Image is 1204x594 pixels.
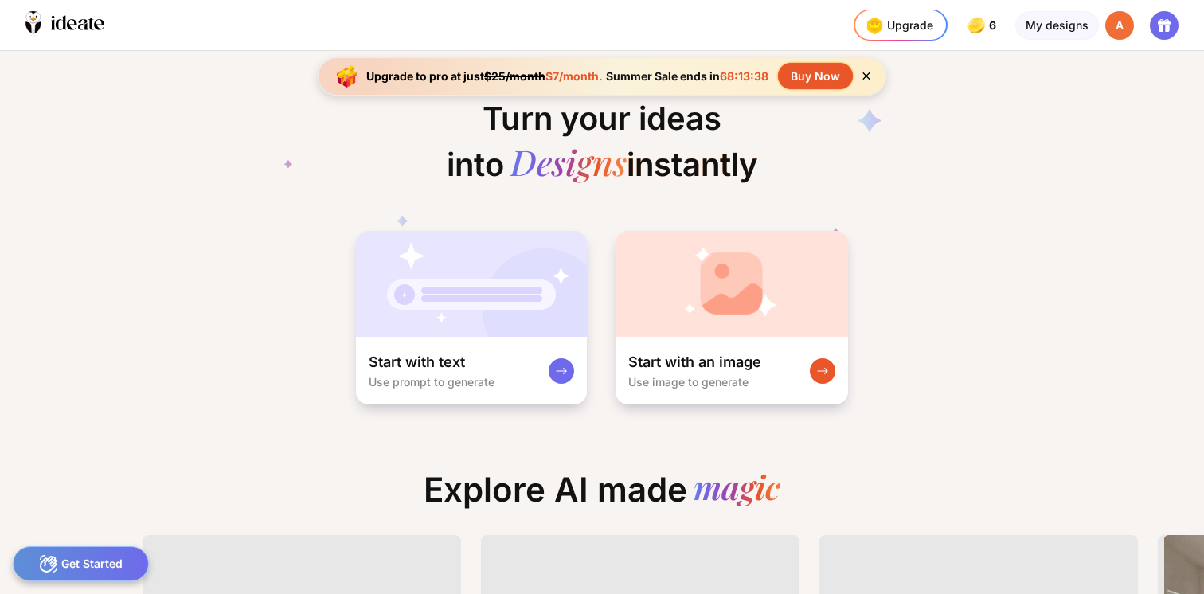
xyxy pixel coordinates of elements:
[369,375,494,389] div: Use prompt to generate
[1105,11,1134,40] div: A
[13,546,149,581] div: Get Started
[331,61,363,92] img: upgrade-banner-new-year-icon.gif
[862,13,933,38] div: Upgrade
[616,231,848,337] img: startWithImageCardBg.jpg
[778,63,853,89] div: Buy Now
[366,69,603,83] div: Upgrade to pro at just
[989,19,999,32] span: 6
[545,69,603,83] span: $7/month.
[411,470,793,522] div: Explore AI made
[628,353,761,372] div: Start with an image
[356,231,587,337] img: startWithTextCardBg.jpg
[628,375,749,389] div: Use image to generate
[1015,11,1099,40] div: My designs
[484,69,545,83] span: $25/month
[720,69,768,83] span: 68:13:38
[603,69,772,83] div: Summer Sale ends in
[694,470,780,510] div: magic
[369,353,465,372] div: Start with text
[862,13,887,38] img: upgrade-nav-btn-icon.gif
